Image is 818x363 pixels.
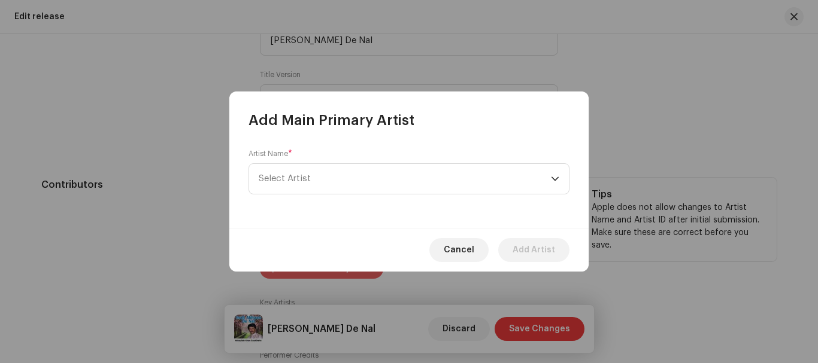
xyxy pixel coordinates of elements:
button: Cancel [429,238,489,262]
span: Select Artist [259,164,551,194]
label: Artist Name [249,149,292,158]
span: Add Artist [513,238,555,262]
span: Select Artist [259,174,311,183]
button: Add Artist [498,238,569,262]
div: dropdown trigger [551,164,559,194]
span: Cancel [444,238,474,262]
span: Add Main Primary Artist [249,111,414,130]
